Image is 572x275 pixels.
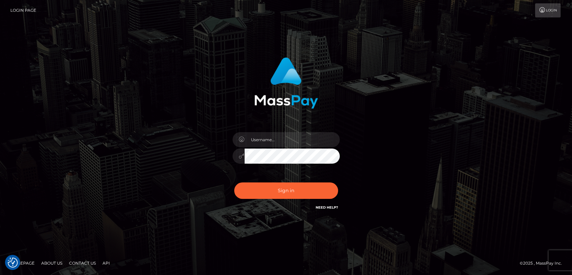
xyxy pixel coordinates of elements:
a: Contact Us [66,258,99,268]
img: Revisit consent button [8,258,18,268]
a: Need Help? [316,205,338,210]
a: About Us [39,258,65,268]
input: Username... [245,132,340,147]
button: Consent Preferences [8,258,18,268]
button: Sign in [234,182,338,199]
a: Login Page [10,3,36,17]
div: © 2025 , MassPay Inc. [520,260,567,267]
img: MassPay Login [254,57,318,109]
a: API [100,258,113,268]
a: Login [535,3,561,17]
a: Homepage [7,258,37,268]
